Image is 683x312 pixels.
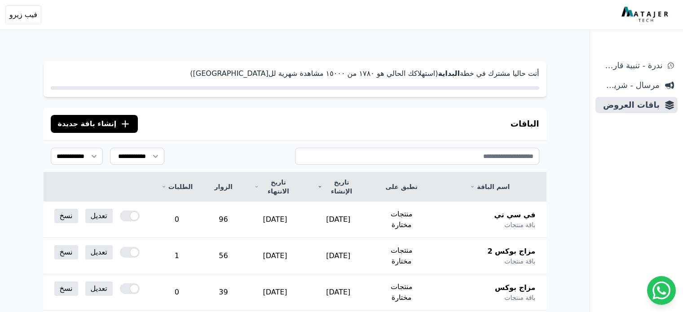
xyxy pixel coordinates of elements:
[54,245,78,259] a: نسخ
[494,210,536,220] span: في سي تي
[495,282,535,293] span: مزاج بوكس
[51,68,539,79] p: أنت حاليا مشترك في خطة (استهلاكك الحالي هو ١٧٨۰ من ١٥۰۰۰ مشاهدة شهرية لل[GEOGRAPHIC_DATA])
[370,238,433,274] td: منتجات مختارة
[370,172,433,202] th: تطبق على
[150,202,203,238] td: 0
[599,99,660,111] span: باقات العروض
[621,7,670,23] img: MatajerTech Logo
[243,238,307,274] td: [DATE]
[5,5,41,24] button: فيب زيرو
[504,257,535,266] span: باقة منتجات
[370,202,433,238] td: منتجات مختارة
[243,274,307,311] td: [DATE]
[438,69,459,78] strong: البداية
[504,293,535,302] span: باقة منتجات
[85,245,113,259] a: تعديل
[254,178,296,196] a: تاريخ الانتهاء
[511,118,539,130] h3: الباقات
[599,59,662,72] span: ندرة - تنبية قارب علي النفاذ
[54,209,78,223] a: نسخ
[150,274,203,311] td: 0
[161,182,193,191] a: الطلبات
[203,202,243,238] td: 96
[150,238,203,274] td: 1
[370,274,433,311] td: منتجات مختارة
[307,202,370,238] td: [DATE]
[487,246,535,257] span: مزاج بوكس 2
[51,115,138,133] button: إنشاء باقة جديدة
[54,281,78,296] a: نسخ
[203,172,243,202] th: الزوار
[9,9,37,20] span: فيب زيرو
[203,274,243,311] td: 39
[444,182,535,191] a: اسم الباقة
[504,220,535,229] span: باقة منتجات
[599,79,660,92] span: مرسال - شريط دعاية
[58,119,117,129] span: إنشاء باقة جديدة
[243,202,307,238] td: [DATE]
[85,281,113,296] a: تعديل
[307,274,370,311] td: [DATE]
[317,178,359,196] a: تاريخ الإنشاء
[85,209,113,223] a: تعديل
[307,238,370,274] td: [DATE]
[203,238,243,274] td: 56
